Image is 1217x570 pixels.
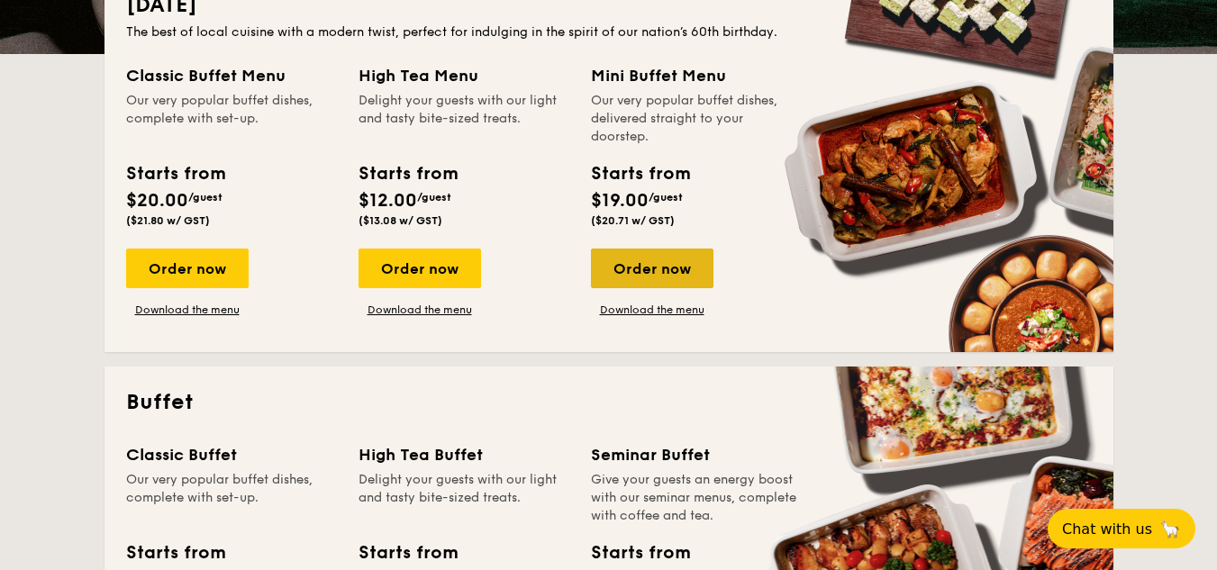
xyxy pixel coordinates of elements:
[591,442,802,467] div: Seminar Buffet
[359,442,569,467] div: High Tea Buffet
[126,539,224,566] div: Starts from
[649,191,683,204] span: /guest
[591,63,802,88] div: Mini Buffet Menu
[1048,509,1195,548] button: Chat with us🦙
[1159,519,1181,539] span: 🦙
[359,160,457,187] div: Starts from
[359,214,442,227] span: ($13.08 w/ GST)
[126,23,1092,41] div: The best of local cuisine with a modern twist, perfect for indulging in the spirit of our nation’...
[591,92,802,146] div: Our very popular buffet dishes, delivered straight to your doorstep.
[591,214,675,227] span: ($20.71 w/ GST)
[359,63,569,88] div: High Tea Menu
[126,249,249,288] div: Order now
[359,539,457,566] div: Starts from
[359,92,569,146] div: Delight your guests with our light and tasty bite-sized treats.
[1062,520,1152,538] span: Chat with us
[591,539,689,566] div: Starts from
[359,303,481,317] a: Download the menu
[126,63,337,88] div: Classic Buffet Menu
[188,191,223,204] span: /guest
[591,249,713,288] div: Order now
[591,303,713,317] a: Download the menu
[591,471,802,525] div: Give your guests an energy boost with our seminar menus, complete with coffee and tea.
[126,92,337,146] div: Our very popular buffet dishes, complete with set-up.
[417,191,451,204] span: /guest
[126,190,188,212] span: $20.00
[359,190,417,212] span: $12.00
[591,190,649,212] span: $19.00
[591,160,689,187] div: Starts from
[126,303,249,317] a: Download the menu
[126,214,210,227] span: ($21.80 w/ GST)
[126,388,1092,417] h2: Buffet
[126,471,337,525] div: Our very popular buffet dishes, complete with set-up.
[126,442,337,467] div: Classic Buffet
[359,471,569,525] div: Delight your guests with our light and tasty bite-sized treats.
[359,249,481,288] div: Order now
[126,160,224,187] div: Starts from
